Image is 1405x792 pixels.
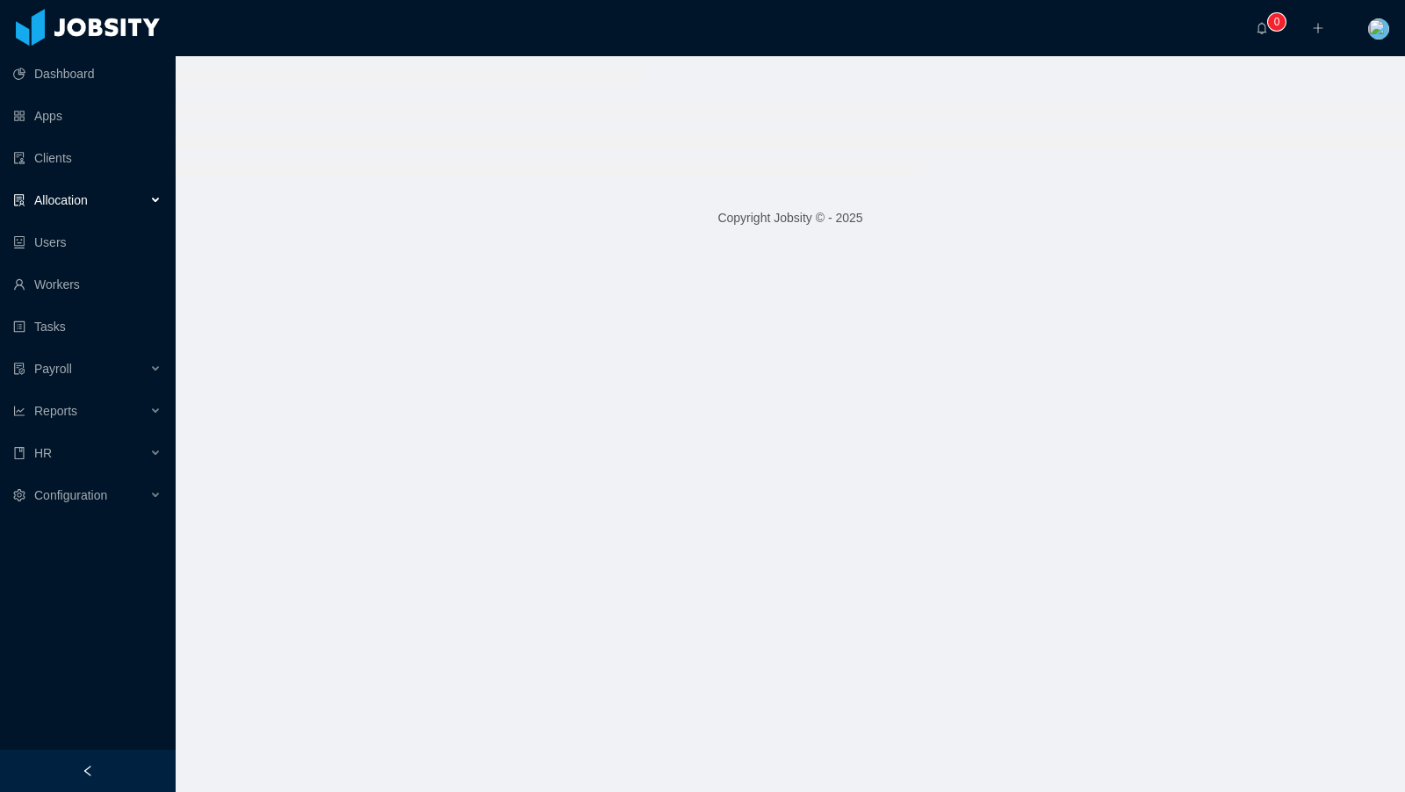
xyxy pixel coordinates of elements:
i: icon: line-chart [13,405,25,417]
a: icon: pie-chartDashboard [13,56,162,91]
a: icon: robotUsers [13,225,162,260]
i: icon: setting [13,489,25,501]
span: Allocation [34,193,88,207]
footer: Copyright Jobsity © - 2025 [176,188,1405,248]
sup: 0 [1268,13,1286,31]
i: icon: solution [13,194,25,206]
a: icon: appstoreApps [13,98,162,133]
img: fd154270-6900-11e8-8dba-5d495cac71c7_5cf6810034285.jpeg [1368,18,1389,40]
span: Configuration [34,488,107,502]
i: icon: book [13,447,25,459]
i: icon: plus [1312,22,1324,34]
span: Reports [34,404,77,418]
span: HR [34,446,52,460]
a: icon: userWorkers [13,267,162,302]
a: icon: profileTasks [13,309,162,344]
span: Payroll [34,362,72,376]
i: icon: bell [1256,22,1268,34]
a: icon: auditClients [13,140,162,176]
i: icon: file-protect [13,363,25,375]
